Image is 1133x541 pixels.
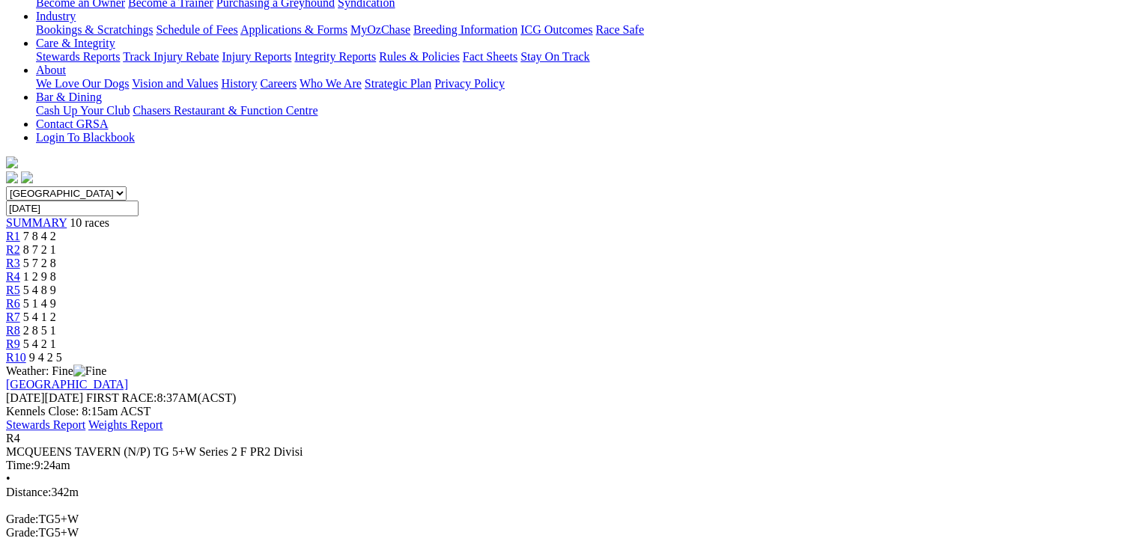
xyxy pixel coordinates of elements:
a: Strategic Plan [365,77,431,90]
a: Care & Integrity [36,37,115,49]
a: Vision and Values [132,77,218,90]
a: ICG Outcomes [520,23,592,36]
a: Stewards Report [6,418,85,431]
a: R6 [6,297,20,310]
div: 342m [6,486,1127,499]
div: TG5+W [6,513,1127,526]
a: Login To Blackbook [36,131,135,144]
span: 5 4 2 1 [23,337,56,350]
a: Contact GRSA [36,117,108,130]
span: Grade: [6,526,39,539]
a: Chasers Restaurant & Function Centre [133,104,318,117]
div: 9:24am [6,459,1127,472]
span: FIRST RACE: [86,391,157,404]
span: Time: [6,459,34,471]
div: Bar & Dining [36,104,1127,117]
a: History [221,77,257,90]
span: 9 4 2 5 [29,351,62,364]
a: SUMMARY [6,216,67,229]
a: Stay On Track [520,50,589,63]
span: R4 [6,432,20,444]
a: Privacy Policy [434,77,505,90]
a: About [36,64,66,76]
a: R3 [6,257,20,269]
img: Fine [73,364,106,378]
a: R2 [6,243,20,256]
img: facebook.svg [6,171,18,183]
span: 1 2 9 8 [23,270,56,283]
img: logo-grsa-white.png [6,156,18,168]
a: Industry [36,10,76,22]
a: R10 [6,351,26,364]
a: Rules & Policies [379,50,460,63]
span: 5 4 8 9 [23,284,56,296]
span: 5 1 4 9 [23,297,56,310]
div: About [36,77,1127,91]
span: 5 7 2 8 [23,257,56,269]
a: We Love Our Dogs [36,77,129,90]
a: Who We Are [300,77,362,90]
a: R7 [6,311,20,323]
a: R1 [6,230,20,242]
a: Injury Reports [222,50,291,63]
a: Track Injury Rebate [123,50,219,63]
a: Applications & Forms [240,23,347,36]
span: • [6,472,10,485]
a: Cash Up Your Club [36,104,130,117]
input: Select date [6,201,139,216]
a: MyOzChase [350,23,410,36]
a: Careers [260,77,297,90]
a: Bookings & Scratchings [36,23,153,36]
a: [GEOGRAPHIC_DATA] [6,378,128,391]
div: MCQUEENS TAVERN (N/P) TG 5+W Series 2 F PR2 Divisi [6,445,1127,459]
a: Breeding Information [413,23,517,36]
a: Schedule of Fees [156,23,237,36]
span: [DATE] [6,391,45,404]
span: Weather: Fine [6,364,106,377]
span: [DATE] [6,391,83,404]
a: R5 [6,284,20,296]
a: Bar & Dining [36,91,102,103]
a: Weights Report [88,418,163,431]
span: 8:37AM(ACST) [86,391,236,404]
div: TG5+W [6,526,1127,540]
div: Kennels Close: 8:15am ACST [6,405,1127,418]
span: 5 4 1 2 [23,311,56,323]
a: Race Safe [595,23,643,36]
span: 7 8 4 2 [23,230,56,242]
a: R8 [6,324,20,337]
a: Integrity Reports [294,50,376,63]
span: Distance: [6,486,51,498]
a: R9 [6,337,20,350]
div: Industry [36,23,1127,37]
a: R4 [6,270,20,283]
span: Grade: [6,513,39,525]
span: 2 8 5 1 [23,324,56,337]
span: 8 7 2 1 [23,243,56,256]
a: Stewards Reports [36,50,120,63]
div: Care & Integrity [36,50,1127,64]
img: twitter.svg [21,171,33,183]
a: Fact Sheets [463,50,517,63]
span: 10 races [70,216,109,229]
